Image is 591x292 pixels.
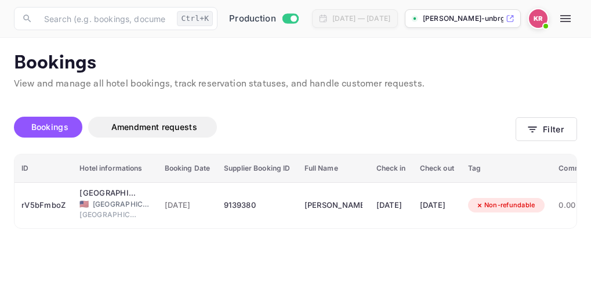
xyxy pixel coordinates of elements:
th: Check in [369,154,413,183]
th: Check out [413,154,461,183]
input: Search (e.g. bookings, documentation) [37,7,172,30]
div: Jesus Gomez [304,196,362,215]
div: [DATE] [376,196,406,215]
span: United States of America [79,200,89,208]
button: Filter [516,117,577,141]
div: Switch to Sandbox mode [224,12,303,26]
p: View and manage all hotel bookings, track reservation statuses, and handle customer requests. [14,77,577,91]
span: [GEOGRAPHIC_DATA] [93,199,151,210]
span: Amendment requests [111,122,197,132]
div: account-settings tabs [14,117,516,138]
div: [DATE] — [DATE] [332,13,390,24]
span: [GEOGRAPHIC_DATA] [79,210,137,220]
div: rV5bFmboZ [21,196,66,215]
th: Supplier Booking ID [217,154,297,183]
div: Ctrl+K [177,11,213,26]
div: Non-refundable [468,198,543,212]
div: [DATE] [420,196,454,215]
th: Hotel informations [72,154,157,183]
div: Desert Diamond Casino & Hotel [79,188,137,199]
p: Bookings [14,52,577,75]
span: Production [229,12,276,26]
th: Booking Date [158,154,217,183]
span: Bookings [31,122,68,132]
th: Full Name [298,154,369,183]
p: [PERSON_NAME]-unbrg.[PERSON_NAME]... [423,13,503,24]
th: Tag [461,154,552,183]
span: [DATE] [165,199,211,212]
th: ID [14,154,72,183]
div: 9139380 [224,196,290,215]
img: Kobus Roux [529,9,548,28]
